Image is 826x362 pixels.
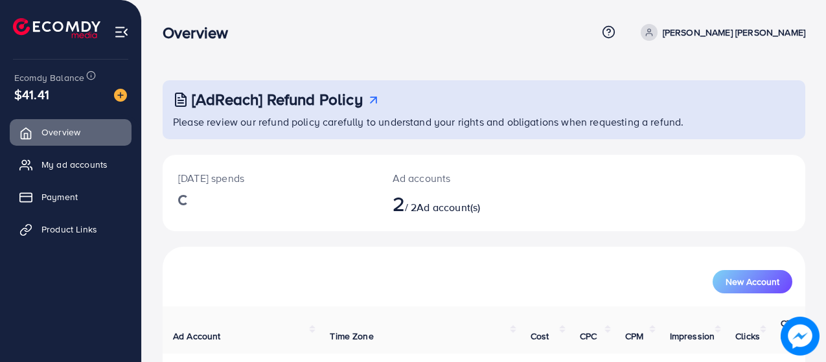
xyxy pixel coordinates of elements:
span: Ecomdy Balance [14,71,84,84]
img: menu [114,25,129,40]
img: image [781,317,820,356]
span: $41.41 [14,85,49,104]
span: 2 [393,188,405,218]
img: logo [13,18,100,38]
p: [PERSON_NAME] [PERSON_NAME] [663,25,805,40]
span: Product Links [41,223,97,236]
span: New Account [726,277,779,286]
span: Payment [41,190,78,203]
span: Overview [41,126,80,139]
h2: / 2 [393,191,522,216]
span: CPC [580,330,597,343]
span: Time Zone [330,330,373,343]
span: CPM [625,330,643,343]
p: [DATE] spends [178,170,361,186]
a: My ad accounts [10,152,132,177]
img: image [114,89,127,102]
span: Cost [531,330,549,343]
button: New Account [713,270,792,293]
p: Please review our refund policy carefully to understand your rights and obligations when requesti... [173,114,797,130]
span: My ad accounts [41,158,108,171]
a: [PERSON_NAME] [PERSON_NAME] [636,24,805,41]
h3: Overview [163,23,238,42]
a: Overview [10,119,132,145]
span: Ad Account [173,330,221,343]
a: Payment [10,184,132,210]
a: Product Links [10,216,132,242]
span: Impression [670,330,715,343]
p: Ad accounts [393,170,522,186]
span: Ad account(s) [417,200,480,214]
span: Clicks [735,330,760,343]
h3: [AdReach] Refund Policy [192,90,363,109]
